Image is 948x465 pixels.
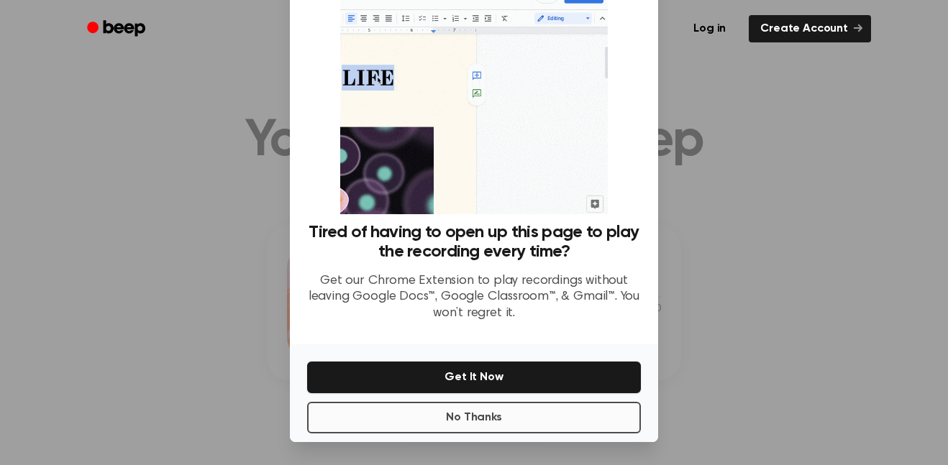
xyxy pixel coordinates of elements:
h3: Tired of having to open up this page to play the recording every time? [307,223,641,262]
a: Log in [679,12,740,45]
button: No Thanks [307,402,641,433]
button: Get It Now [307,362,641,393]
a: Beep [77,15,158,43]
p: Get our Chrome Extension to play recordings without leaving Google Docs™, Google Classroom™, & Gm... [307,273,641,322]
a: Create Account [749,15,871,42]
